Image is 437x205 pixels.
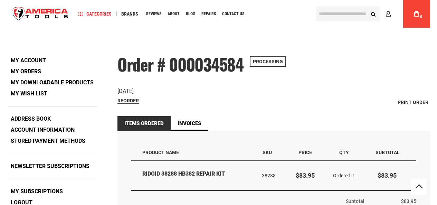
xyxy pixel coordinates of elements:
span: Categories [78,11,112,16]
a: Print Order [396,97,430,108]
a: My Account [8,55,48,66]
button: Search [367,7,380,20]
a: Reorder [117,98,139,104]
a: My Downloadable Products [8,77,96,88]
span: About [168,12,180,16]
span: Repairs [201,12,216,16]
a: My Wish List [8,88,50,99]
strong: RIDGID 38288 HB382 REPAIR KIT [142,170,252,178]
th: SKU [257,145,287,161]
span: Reorder [117,98,139,103]
th: Price [287,145,324,161]
a: About [164,9,183,19]
span: Contact Us [222,12,244,16]
a: Account Information [8,125,77,135]
span: Processing [250,56,286,67]
a: store logo [7,1,74,27]
span: Print Order [398,100,428,105]
span: 0 [420,15,422,19]
a: Repairs [198,9,219,19]
a: Address Book [8,114,53,124]
strong: My Orders [11,68,41,75]
th: Product Name [131,145,257,161]
span: Brands [121,11,138,16]
a: Blog [183,9,198,19]
a: Stored Payment Methods [8,136,88,146]
a: Contact Us [219,9,247,19]
th: Subtotal [364,145,416,161]
td: 38288 [257,161,287,191]
a: Categories [75,9,115,19]
a: Brands [118,9,141,19]
span: Blog [186,12,195,16]
a: Reviews [143,9,164,19]
a: My Orders [8,66,44,77]
span: $83.95 [296,172,315,179]
th: Qty [324,145,364,161]
span: Ordered [333,173,352,178]
span: $83.95 [401,198,416,204]
span: $83.95 [378,172,397,179]
span: Reviews [146,12,161,16]
img: America Tools [7,1,74,27]
span: Order # 000034584 [117,52,244,76]
a: Newsletter Subscriptions [8,161,92,171]
a: Invoices [171,116,208,131]
span: [DATE] [117,88,134,94]
strong: Items Ordered [117,116,171,131]
a: My Subscriptions [8,186,65,197]
span: 1 [352,173,355,178]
